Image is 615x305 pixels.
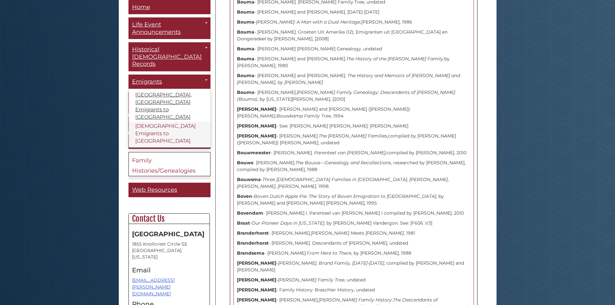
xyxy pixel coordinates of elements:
[237,73,460,85] i: . The History and Memoirs of [PERSON_NAME] and [PERSON_NAME], by [PERSON_NAME]
[237,29,470,42] p: - [PERSON_NAME]. Groeten Uit Amerika (12), Emigranten uit [GEOGRAPHIC_DATA] en Dongeradeel by [PE...
[237,230,269,236] strong: Branderhorst
[132,4,150,11] span: Home
[237,9,470,15] p: - [PERSON_NAME] and [PERSON_NAME], [DATE]-[DATE]
[237,56,470,69] p: - [PERSON_NAME] and [PERSON_NAME]. by [PERSON_NAME], 1980
[128,18,210,39] a: Life Event Announcements
[276,113,331,119] i: Bouwkamp Family Tree
[349,56,444,62] i: he History of the [PERSON_NAME] Family,
[132,230,204,238] strong: [GEOGRAPHIC_DATA]
[237,150,271,156] strong: Bouwmeester
[319,133,388,139] i: The [PERSON_NAME] Families,
[129,91,210,122] a: [GEOGRAPHIC_DATA], [GEOGRAPHIC_DATA] Emigrants to [GEOGRAPHIC_DATA]
[237,72,470,86] p: - [PERSON_NAME] and [PERSON_NAME]
[256,19,361,25] i: [PERSON_NAME]: A Man with a Dual Heritage,
[132,46,202,68] span: Historical [DEMOGRAPHIC_DATA] Records
[237,89,254,95] strong: Bouma
[128,43,210,72] a: Historical [DEMOGRAPHIC_DATA] Records
[128,75,210,89] a: Emigrants
[237,240,470,247] p: - [PERSON_NAME]. Descendants of [PERSON_NAME], undated
[237,19,254,25] strong: Bouma
[237,159,470,173] p: - [PERSON_NAME]. , researched by [PERSON_NAME], compiled by [PERSON_NAME], 1988
[237,260,470,273] p: - , compiled by [PERSON_NAME] and [PERSON_NAME]
[237,183,316,189] i: [PERSON_NAME], [PERSON_NAME]
[237,240,269,246] strong: Branderhorst
[237,133,276,139] strong: [PERSON_NAME]
[278,277,344,283] i: [PERSON_NAME] Family Tree
[295,160,391,166] i: The Bouws—Genealogy and Recollections
[129,214,210,224] h2: Contact Us
[237,106,276,112] strong: [PERSON_NAME]
[237,210,263,216] strong: Bovendam
[237,277,470,283] p: - , undated
[237,250,264,256] strong: Brandsema
[132,21,181,36] span: Life Event Announcements
[254,193,436,199] i: Boven Dutch Apple Pie: The Story of Boven Emigration to [GEOGRAPHIC_DATA]
[132,187,177,194] span: Web Resources
[237,106,470,119] p: - [PERSON_NAME] and [PERSON_NAME] ([PERSON_NAME]) [PERSON_NAME]. , 1994
[237,56,254,62] strong: Bouma
[237,177,261,182] strong: Bouwsma
[237,46,254,52] strong: Bouma
[132,267,206,274] h4: Email
[237,123,276,129] strong: [PERSON_NAME]
[307,250,351,256] i: From Here to There
[132,157,196,175] span: Family Histories/Genealogies
[262,177,448,182] i: Three [DEMOGRAPHIC_DATA] Families in [GEOGRAPHIC_DATA], [PERSON_NAME]
[237,193,252,199] strong: Boven
[237,297,276,303] strong: [PERSON_NAME]
[237,9,254,15] strong: Bouma
[311,230,404,236] i: [PERSON_NAME] Meets [PERSON_NAME]
[251,220,324,226] i: Our Pioneer Days in [US_STATE]
[237,133,470,146] p: - [PERSON_NAME]. compiled by [PERSON_NAME] ([PERSON_NAME]) [PERSON_NAME], undated
[346,56,349,62] i: T
[237,160,253,166] strong: Bouws
[237,19,470,25] p: - [PERSON_NAME], 1986
[237,123,470,129] p: - See: [PERSON_NAME] [PERSON_NAME]: [PERSON_NAME]
[278,260,384,266] i: [PERSON_NAME], Brand Family, [DATE]-[DATE]
[237,230,470,237] p: - [PERSON_NAME]. , 1981
[237,287,470,293] p: - Family History: Braschler History, undated
[312,150,386,156] i: . Parenteel van [PERSON_NAME],
[237,46,470,52] p: - [PERSON_NAME] [PERSON_NAME] Genealogy, undated
[237,260,276,266] strong: [PERSON_NAME]
[237,73,254,78] strong: Bouma
[237,250,470,257] p: - [PERSON_NAME]. , by [PERSON_NAME], 1988
[237,220,250,226] strong: Braat
[237,287,276,293] strong: [PERSON_NAME]
[237,277,276,283] strong: [PERSON_NAME]
[132,277,175,297] a: [EMAIL_ADDRESS][PERSON_NAME][DOMAIN_NAME]
[128,152,210,177] a: Family Histories/Genealogies
[132,241,206,260] address: 1855 Knollcrest Circle SE [GEOGRAPHIC_DATA][US_STATE]
[237,89,470,103] p: - [PERSON_NAME]. , by [US_STATE][PERSON_NAME], [2010]
[237,220,470,227] p: - , by [PERSON_NAME] Vandergon. See: [F606 .V3]
[237,29,254,35] strong: Bouma
[237,210,470,217] p: - [PERSON_NAME] I. Parenteel van [PERSON_NAME] I compiled by [PERSON_NAME], 2010
[128,183,210,198] a: Web Resources
[237,149,470,156] p: - [PERSON_NAME] compiled by [PERSON_NAME], 2010
[237,193,470,207] p: - , by [PERSON_NAME] and [PERSON_NAME] [PERSON_NAME], 1995
[132,78,162,85] span: Emigrants
[237,176,470,190] p: - , , 1998
[237,89,455,102] i: [PERSON_NAME] Family Genealogy: Descendents of [PERSON_NAME] (Bouma)
[129,122,210,146] a: [DEMOGRAPHIC_DATA] Emigrants to [GEOGRAPHIC_DATA]
[319,297,392,303] i: [PERSON_NAME] Family History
